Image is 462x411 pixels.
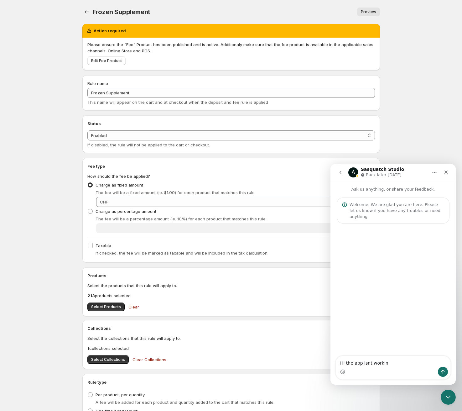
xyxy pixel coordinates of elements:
span: Taxable [96,243,111,248]
span: Edit Fee Product [91,58,122,63]
span: CHF [100,199,108,204]
span: Charge as percentage amount [96,209,156,214]
span: Per product, per quantity [96,392,145,397]
p: The fee will be a percentage amount (ie. 10%) for each product that matches this rule. [96,216,375,222]
b: 213 [87,293,95,298]
span: This name will appear on the cart and at checkout when the deposit and fee rule is applied [87,100,268,105]
a: Preview [357,8,380,16]
span: Clear Collections [132,356,166,363]
span: Clear [128,304,139,310]
span: Charge as fixed amount [96,182,143,187]
button: Select Collections [87,355,129,364]
h2: Status [87,120,375,127]
p: products selected [87,292,375,299]
h2: Action required [94,28,126,34]
span: A fee will be added for each product and quantity added to the cart that matches this rule. [96,400,274,405]
span: How should the fee be applied? [87,174,150,179]
h2: Products [87,272,375,279]
button: Settings [82,8,91,16]
iframe: Intercom live chat [330,164,456,385]
iframe: Intercom live chat [441,390,456,405]
span: If disabled, the rule will not be applied to the cart or checkout. [87,142,210,147]
button: Clear Collections [129,353,170,366]
h2: Collections [87,325,375,331]
span: If checked, the fee will be marked as taxable and will be included in the tax calculation. [96,250,268,256]
a: Edit Fee Product [87,56,126,65]
span: Select Collections [91,357,125,362]
p: Select the products that this rule will apply to. [87,282,375,289]
span: Frozen Supplement [92,8,151,16]
b: 1 [87,346,89,351]
span: Rule name [87,81,108,86]
span: Preview [361,9,376,14]
p: Select the collections that this rule will apply to. [87,335,375,341]
span: The fee will be a fixed amount (ie. $1.00) for each product that matches this rule. [96,190,256,195]
h2: Fee type [87,163,375,169]
p: Please ensure the "Fee" Product has been published and is active. Additionaly make sure that the ... [87,41,375,54]
button: Select Products [87,303,125,311]
p: collections selected [87,345,375,351]
button: Clear [125,301,143,313]
h2: Rule type [87,379,375,385]
span: Select Products [91,304,121,309]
